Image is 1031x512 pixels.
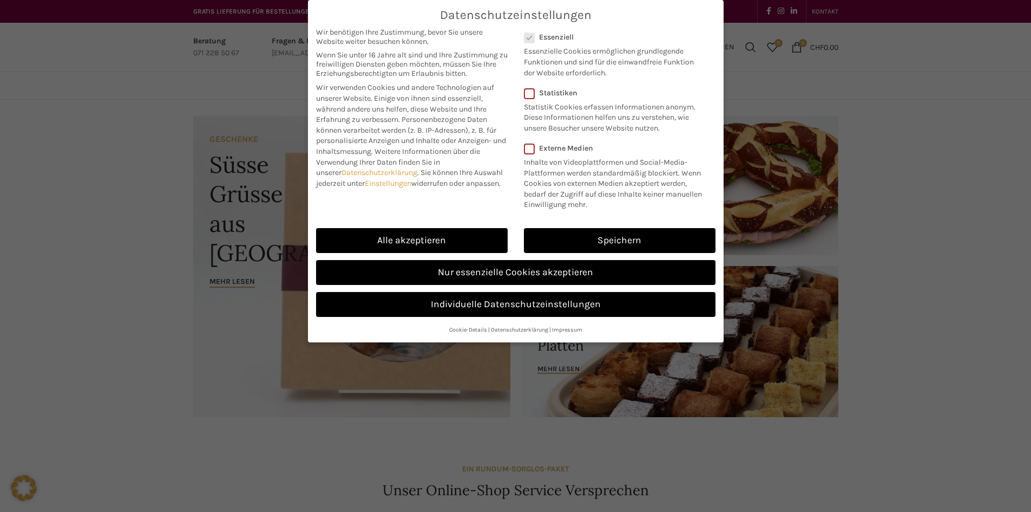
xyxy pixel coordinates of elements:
p: Essenzielle Cookies ermöglichen grundlegende Funktionen und sind für die einwandfreie Funktion de... [524,42,701,78]
a: Alle akzeptieren [316,228,508,253]
span: Datenschutzeinstellungen [440,8,592,22]
p: Statistik Cookies erfassen Informationen anonym. Diese Informationen helfen uns zu verstehen, wie... [524,98,701,134]
span: Weitere Informationen über die Verwendung Ihrer Daten finden Sie in unserer . [316,147,480,177]
span: Sie können Ihre Auswahl jederzeit unter widerrufen oder anpassen. [316,168,503,188]
label: Essenziell [524,33,701,42]
a: Einstellungen [365,179,411,188]
a: Nur essenzielle Cookies akzeptieren [316,260,715,285]
a: Datenschutzerklärung [342,168,417,177]
span: Personenbezogene Daten können verarbeitet werden (z. B. IP-Adressen), z. B. für personalisierte A... [316,115,506,156]
a: Cookie-Details [449,326,487,333]
label: Externe Medien [524,144,708,153]
span: Wir benötigen Ihre Zustimmung, bevor Sie unsere Website weiter besuchen können. [316,28,508,46]
label: Statistiken [524,88,701,98]
a: Datenschutzerklärung [491,326,548,333]
a: Impressum [552,326,582,333]
a: Speichern [524,228,715,253]
span: Wir verwenden Cookies und andere Technologien auf unserer Website. Einige von ihnen sind essenzie... [316,83,494,124]
span: Wenn Sie unter 16 Jahre alt sind und Ihre Zustimmung zu freiwilligen Diensten geben möchten, müss... [316,50,508,78]
a: Individuelle Datenschutzeinstellungen [316,292,715,317]
p: Inhalte von Videoplattformen und Social-Media-Plattformen werden standardmäßig blockiert. Wenn Co... [524,153,708,210]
